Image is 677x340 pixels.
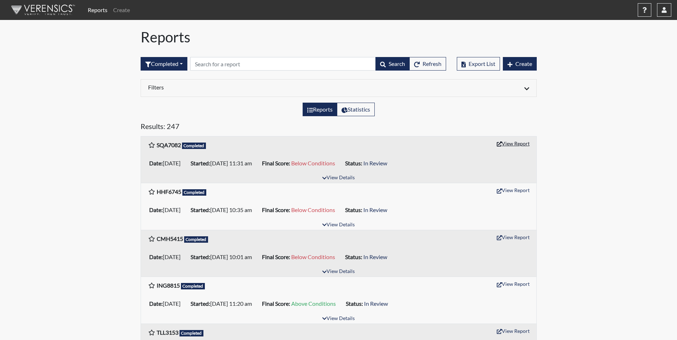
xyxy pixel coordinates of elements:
b: Date: [149,253,163,260]
span: Completed [180,330,204,336]
input: Search by Registration ID, Interview Number, or Investigation Name. [190,57,376,71]
button: View Report [494,138,533,149]
button: View Details [319,220,358,230]
b: Started: [191,253,210,260]
li: [DATE] [146,298,188,309]
span: Above Conditions [291,300,336,307]
button: View Details [319,173,358,183]
span: Below Conditions [291,160,335,166]
span: In Review [363,206,387,213]
button: View Report [494,325,533,336]
b: ING8815 [157,282,180,289]
b: Status: [345,160,362,166]
b: Status: [345,206,362,213]
b: Started: [191,160,210,166]
span: In Review [363,253,387,260]
button: Export List [457,57,500,71]
li: [DATE] [146,204,188,216]
b: Date: [149,160,163,166]
span: Create [515,60,532,67]
span: In Review [364,300,388,307]
label: View the list of reports [303,103,337,116]
li: [DATE] 10:35 am [188,204,259,216]
button: Search [375,57,410,71]
b: Status: [346,300,363,307]
h1: Reports [141,29,537,46]
span: Completed [181,283,205,289]
b: CMH5415 [157,235,183,242]
div: Click to expand/collapse filters [143,84,535,92]
button: View Details [319,314,358,324]
span: Completed [184,236,208,243]
button: View Report [494,232,533,243]
span: Export List [469,60,495,67]
span: Below Conditions [291,206,335,213]
button: Refresh [409,57,446,71]
b: Status: [345,253,362,260]
b: Date: [149,206,163,213]
b: Started: [191,206,210,213]
b: Final Score: [262,253,290,260]
b: SQA7082 [157,141,181,148]
b: Final Score: [262,300,290,307]
span: Completed [182,189,207,196]
span: Refresh [423,60,441,67]
li: [DATE] 11:31 am [188,158,259,169]
b: HHF6745 [157,188,181,195]
b: TLL3153 [157,329,178,336]
div: Filter by interview status [141,57,187,71]
li: [DATE] 11:20 am [188,298,259,309]
b: Final Score: [262,206,290,213]
li: [DATE] [146,251,188,263]
button: Completed [141,57,187,71]
b: Started: [191,300,210,307]
button: View Report [494,185,533,196]
button: View Details [319,267,358,277]
h5: Results: 247 [141,122,537,133]
label: View statistics about completed interviews [337,103,375,116]
button: View Report [494,278,533,289]
li: [DATE] 10:01 am [188,251,259,263]
li: [DATE] [146,158,188,169]
span: Search [389,60,405,67]
span: Completed [182,143,206,149]
a: Reports [85,3,110,17]
b: Final Score: [262,160,290,166]
span: Below Conditions [291,253,335,260]
button: Create [503,57,537,71]
b: Date: [149,300,163,307]
a: Create [110,3,133,17]
span: In Review [363,160,387,166]
h6: Filters [148,84,333,91]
